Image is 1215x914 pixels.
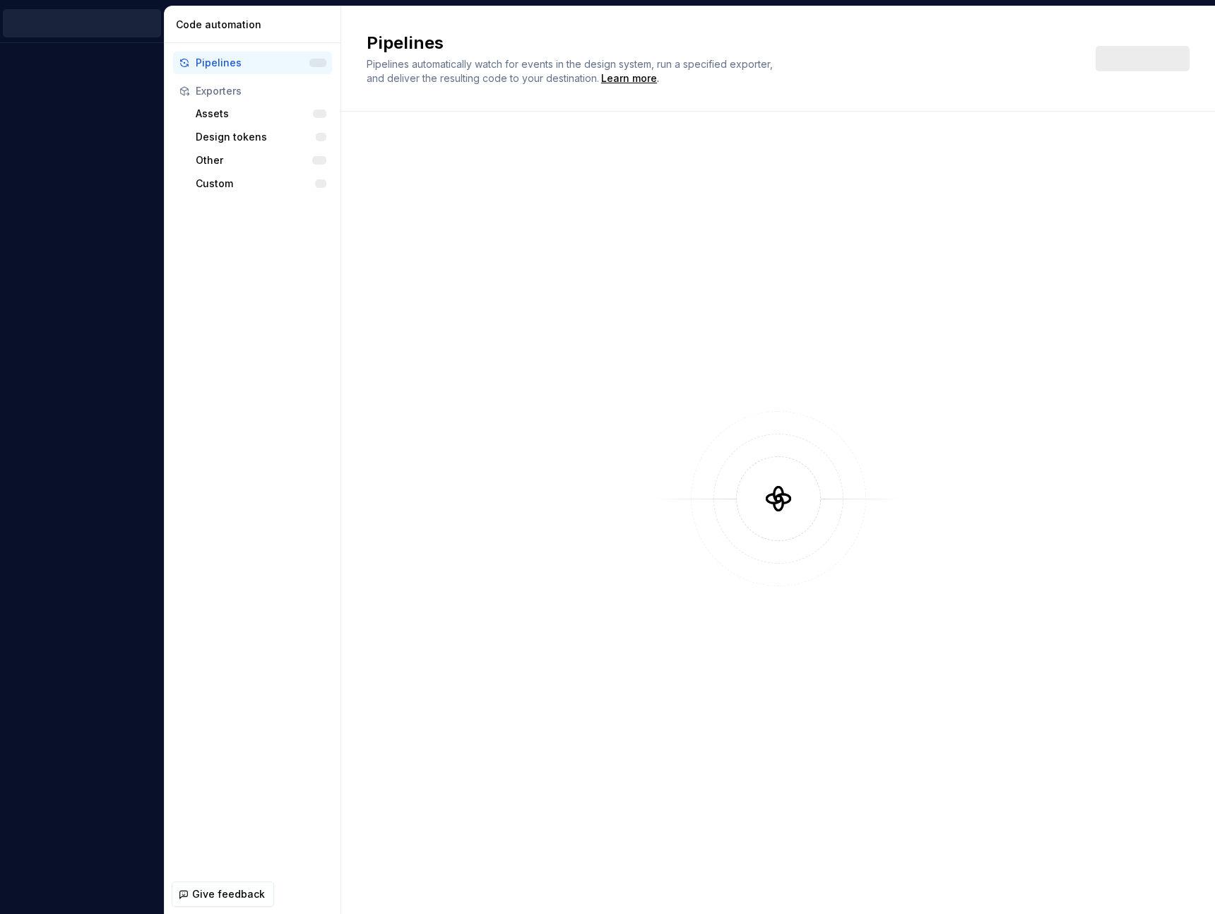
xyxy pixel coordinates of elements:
[599,73,659,84] span: .
[196,153,312,167] div: Other
[190,126,332,148] button: Design tokens
[196,84,326,98] div: Exporters
[190,102,332,125] button: Assets
[196,107,313,121] div: Assets
[196,56,309,70] div: Pipelines
[196,177,315,191] div: Custom
[192,887,265,901] span: Give feedback
[367,32,1079,54] h2: Pipelines
[367,58,776,84] span: Pipelines automatically watch for events in the design system, run a specified exporter, and deli...
[173,52,332,74] button: Pipelines
[190,149,332,172] button: Other
[601,71,657,85] a: Learn more
[196,130,316,144] div: Design tokens
[190,172,332,195] button: Custom
[176,18,335,32] div: Code automation
[172,882,274,907] button: Give feedback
